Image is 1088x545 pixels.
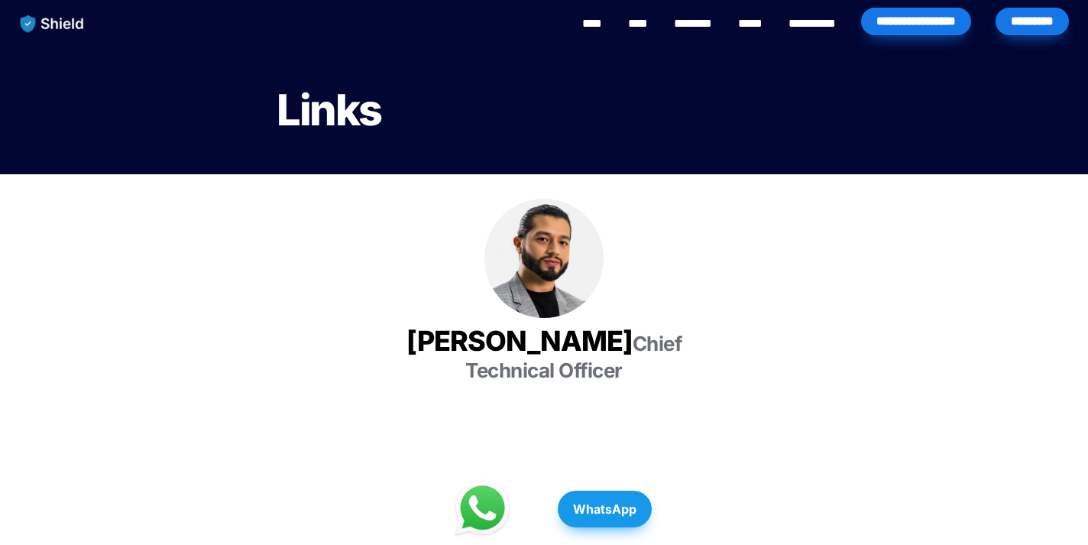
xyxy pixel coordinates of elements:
span: [PERSON_NAME] [406,324,633,358]
span: Links [277,84,381,136]
span: Chief Technical Officer [465,332,686,382]
img: website logo [13,8,92,40]
a: WhatsApp [558,483,652,535]
strong: WhatsApp [573,501,636,517]
button: WhatsApp [558,491,652,527]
